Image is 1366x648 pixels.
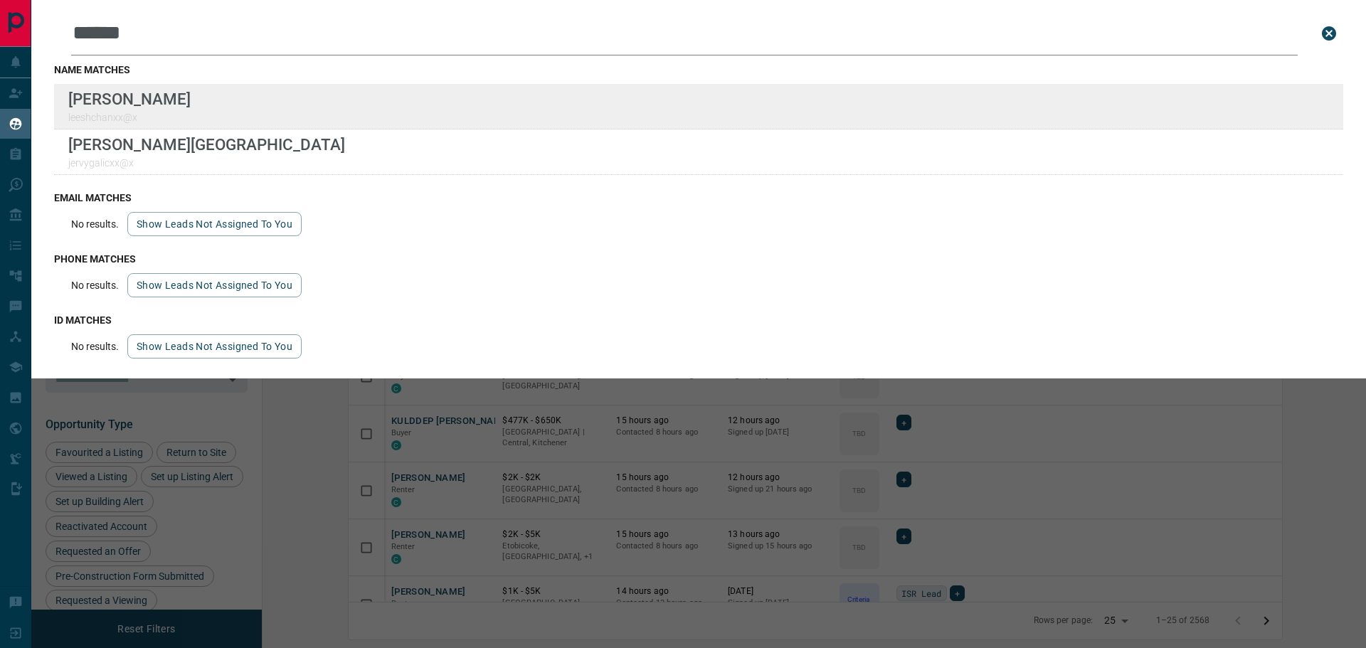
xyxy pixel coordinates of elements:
[54,64,1343,75] h3: name matches
[68,112,191,123] p: leeshchanxx@x
[71,218,119,230] p: No results.
[68,157,345,169] p: jervygalicxx@x
[68,90,191,108] p: [PERSON_NAME]
[127,273,302,297] button: show leads not assigned to you
[54,253,1343,265] h3: phone matches
[127,212,302,236] button: show leads not assigned to you
[71,341,119,352] p: No results.
[54,314,1343,326] h3: id matches
[1315,19,1343,48] button: close search bar
[68,135,345,154] p: [PERSON_NAME][GEOGRAPHIC_DATA]
[71,280,119,291] p: No results.
[127,334,302,358] button: show leads not assigned to you
[54,192,1343,203] h3: email matches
